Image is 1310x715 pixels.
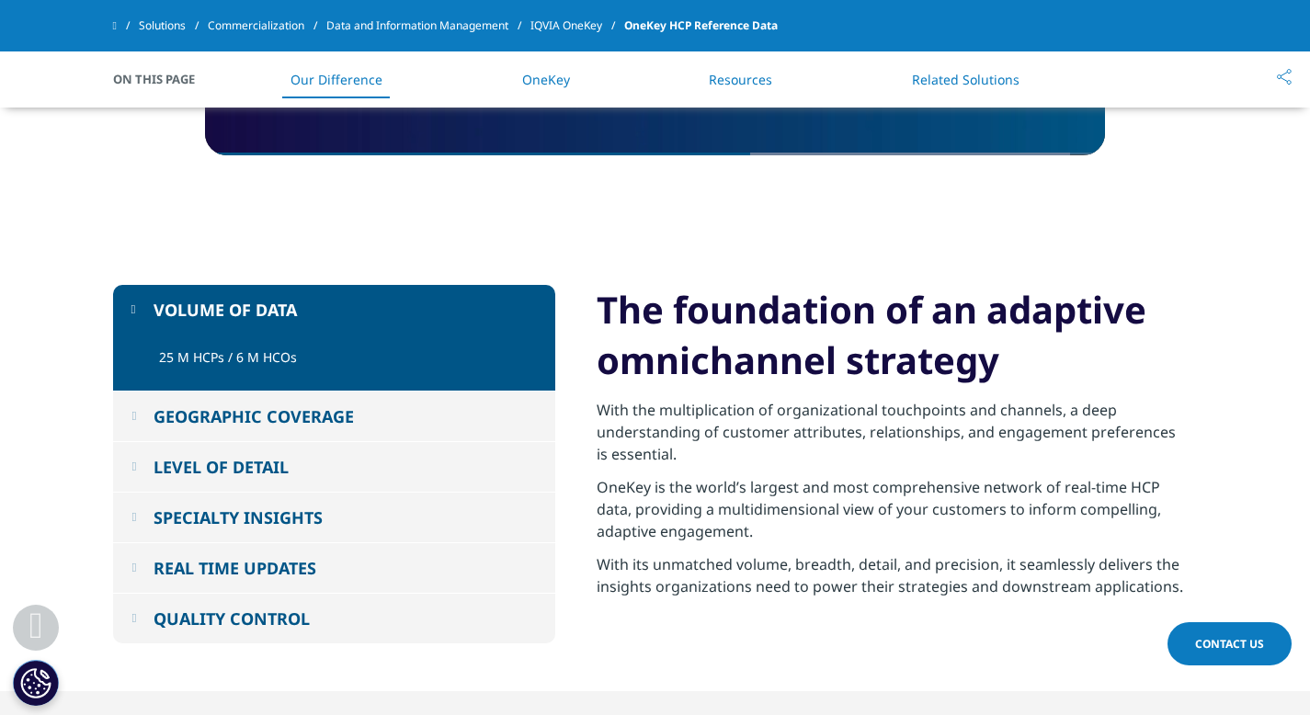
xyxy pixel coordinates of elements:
button: Cookie Settings [13,660,59,706]
div: SPECIALTY INSIGHTS [154,506,323,528]
div: REAL TIME UPDATES [154,557,316,579]
a: Our Difference [290,71,382,88]
p: 25 M HCPs / 6 M HCOs [159,348,541,377]
p: With its unmatched volume, breadth, detail, and precision, it seamlessly delivers the insights or... [597,553,1184,608]
button: REAL TIME UPDATES [113,543,555,593]
button: SPECIALTY INSIGHTS [113,493,555,542]
div: VOLUME OF DATA [154,299,297,321]
span: On This Page [113,70,214,88]
a: IQVIA OneKey [530,9,624,42]
a: Resources [709,71,772,88]
a: Solutions [139,9,208,42]
button: LEVEL OF DETAIL [113,442,555,492]
a: OneKey [522,71,570,88]
p: With the multiplication of organizational touchpoints and channels, a deep understanding of custo... [597,399,1184,476]
a: Contact Us [1168,622,1292,665]
h2: The foundation of an adaptive omnichannel strategy [597,284,1184,399]
button: GEOGRAPHIC COVERAGE [113,392,555,441]
div: QUALITY CONTROL [154,607,310,630]
div: GEOGRAPHIC COVERAGE [154,405,354,427]
a: Commercialization [208,9,326,42]
span: OneKey HCP Reference Data [624,9,778,42]
p: OneKey is the world’s largest and most comprehensive network of real-time HCP data, providing a m... [597,476,1184,553]
div: LEVEL OF DETAIL [154,456,289,478]
button: VOLUME OF DATA [113,285,555,335]
a: Data and Information Management [326,9,530,42]
span: Contact Us [1195,636,1264,652]
a: Related Solutions [912,71,1020,88]
button: QUALITY CONTROL [113,594,555,643]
